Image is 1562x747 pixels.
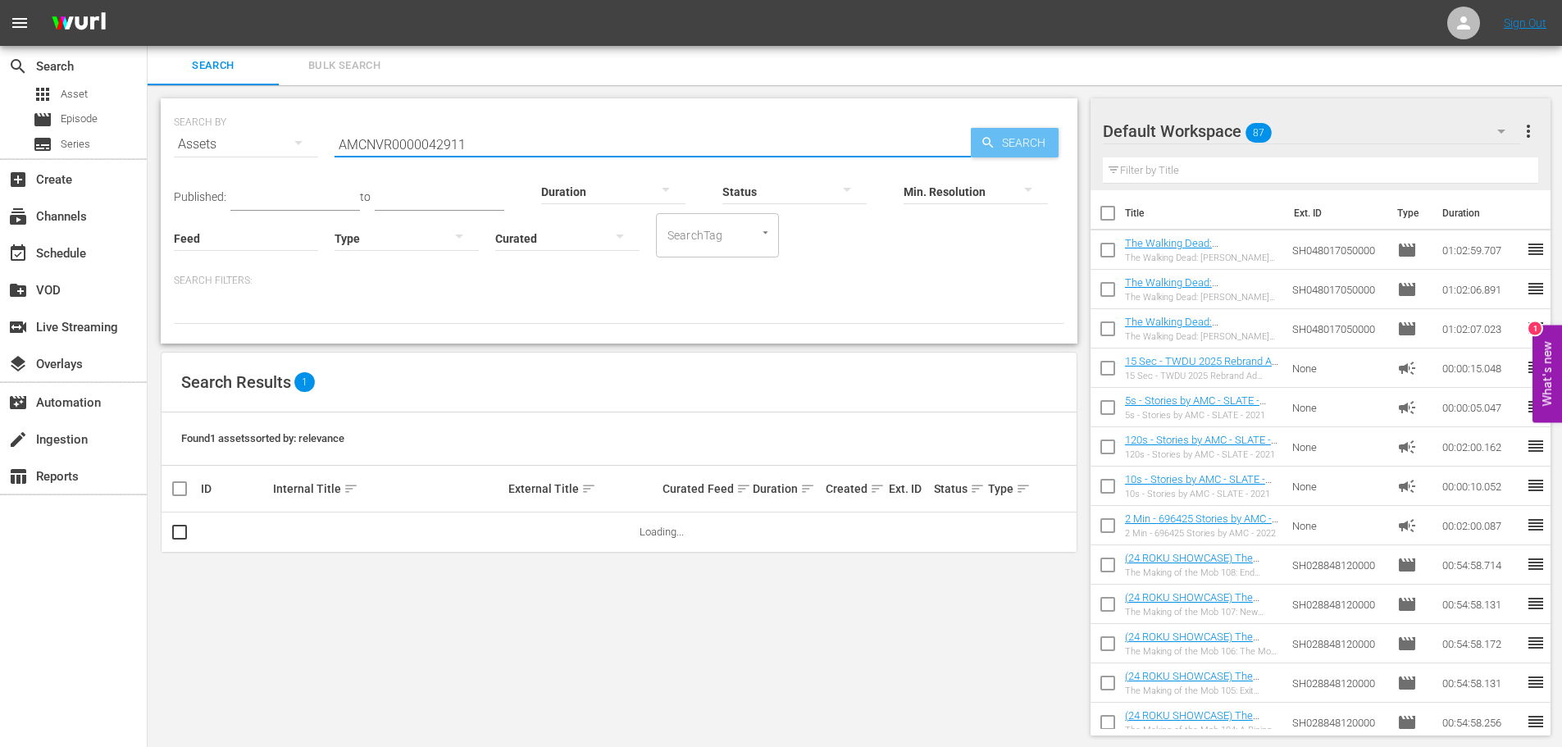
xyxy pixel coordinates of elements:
[1125,646,1280,657] div: The Making of the Mob 106: The Mob At War
[1432,190,1531,236] th: Duration
[1526,515,1546,535] span: reorder
[1286,703,1391,742] td: SH028848120000
[360,190,371,203] span: to
[870,481,885,496] span: sort
[1387,190,1432,236] th: Type
[826,479,884,499] div: Created
[1436,663,1526,703] td: 00:54:58.131
[1436,230,1526,270] td: 01:02:59.707
[181,432,344,444] span: Found 1 assets sorted by: relevance
[581,481,596,496] span: sort
[1125,631,1276,692] a: (24 ROKU SHOWCASE) The Making of the Mob 106: The Mob At War ((24 ROKU SHOWCASE) The Making of th...
[1125,591,1279,653] a: (24 ROKU SHOWCASE) The Making of the Mob 107: New Frontiers ((24 ROKU SHOWCASE) The Making of the...
[1436,467,1526,506] td: 00:00:10.052
[1526,279,1546,298] span: reorder
[1397,358,1417,378] span: Ad
[273,479,503,499] div: Internal Title
[934,479,983,499] div: Status
[1436,545,1526,585] td: 00:54:58.714
[1436,348,1526,388] td: 00:00:15.048
[8,430,28,449] span: Ingestion
[1436,624,1526,663] td: 00:54:58.172
[1528,321,1542,335] div: 1
[1286,309,1391,348] td: SH048017050000
[1125,394,1266,419] a: 5s - Stories by AMC - SLATE - 2021
[1125,552,1273,613] a: (24 ROKU SHOWCASE) The Making of the Mob 108: End Game ((24 ROKU SHOWCASE) The Making of the Mob ...
[889,482,929,495] div: Ext. ID
[1397,713,1417,732] span: Episode
[1286,427,1391,467] td: None
[1397,319,1417,339] span: Episode
[1246,116,1272,150] span: 87
[1526,712,1546,731] span: reorder
[1125,237,1273,262] a: The Walking Dead: [PERSON_NAME] 301: Episode 1
[970,481,985,496] span: sort
[1286,388,1391,427] td: None
[1125,434,1277,458] a: 120s - Stories by AMC - SLATE - 2021
[663,482,703,495] div: Curated
[995,128,1059,157] span: Search
[174,274,1064,288] p: Search Filters:
[1436,506,1526,545] td: 00:02:00.087
[1526,436,1546,456] span: reorder
[1125,512,1278,537] a: 2 Min - 696425 Stories by AMC - 2022
[1397,437,1417,457] span: Ad
[1016,481,1031,496] span: sort
[1526,672,1546,692] span: reorder
[1532,325,1562,422] button: Open Feedback Widget
[1125,253,1280,263] div: The Walking Dead: [PERSON_NAME] 301: Episode 1
[201,482,268,495] div: ID
[8,207,28,226] span: Channels
[1436,270,1526,309] td: 01:02:06.891
[1286,506,1391,545] td: None
[8,57,28,76] span: Search
[1125,473,1272,498] a: 10s - Stories by AMC - SLATE - 2021
[1286,467,1391,506] td: None
[753,479,820,499] div: Duration
[1397,476,1417,496] span: Ad
[1504,16,1546,30] a: Sign Out
[1397,240,1417,260] span: Episode
[1286,585,1391,624] td: SH028848120000
[1125,190,1284,236] th: Title
[1286,663,1391,703] td: SH028848120000
[508,479,658,499] div: External Title
[8,244,28,263] span: Schedule
[61,111,98,127] span: Episode
[1397,555,1417,575] span: Episode
[1286,545,1391,585] td: SH028848120000
[640,526,684,538] span: Loading...
[294,372,315,392] span: 1
[1526,594,1546,613] span: reorder
[1519,121,1538,141] span: more_vert
[1436,703,1526,742] td: 00:54:58.256
[1125,410,1280,421] div: 5s - Stories by AMC - SLATE - 2021
[1125,528,1280,539] div: 2 Min - 696425 Stories by AMC - 2022
[1125,725,1280,736] div: The Making of the Mob 104: A Rising Threat
[174,121,318,167] div: Assets
[1125,355,1278,380] a: 15 Sec - TWDU 2025 Rebrand Ad Slates- 15s- SLATE
[1436,427,1526,467] td: 00:02:00.162
[33,134,52,154] span: Series
[1125,449,1280,460] div: 120s - Stories by AMC - SLATE - 2021
[1125,686,1280,696] div: The Making of the Mob 105: Exit Strategy
[1526,476,1546,495] span: reorder
[1397,673,1417,693] span: Episode
[1526,554,1546,574] span: reorder
[1436,388,1526,427] td: 00:00:05.047
[8,317,28,337] span: Live Streaming
[1284,190,1388,236] th: Ext. ID
[1125,670,1277,731] a: (24 ROKU SHOWCASE) The Making of the Mob 105: Exit Strategy ((24 ROKU SHOWCASE) The Making of the...
[174,190,226,203] span: Published:
[157,57,269,75] span: Search
[181,372,291,392] span: Search Results
[33,110,52,130] span: Episode
[61,136,90,153] span: Series
[1286,624,1391,663] td: SH028848120000
[800,481,815,496] span: sort
[758,225,773,240] button: Open
[8,354,28,374] span: Overlays
[1125,276,1273,301] a: The Walking Dead: [PERSON_NAME] 301: Episode 1
[1526,358,1546,377] span: reorder
[1286,348,1391,388] td: None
